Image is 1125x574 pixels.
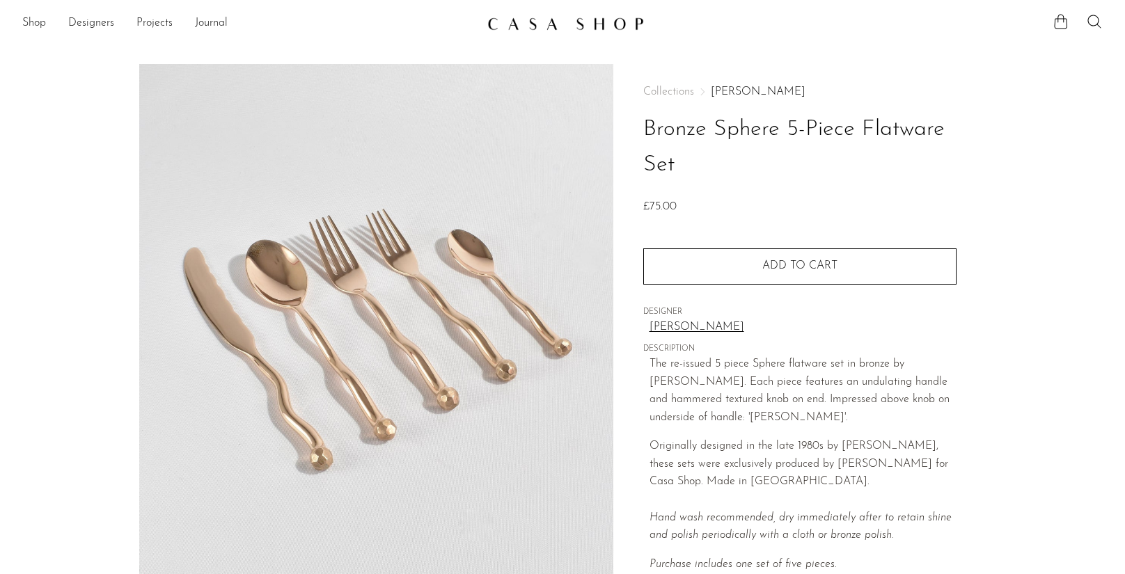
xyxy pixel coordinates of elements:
[650,440,948,487] span: Originally designed in the late 1980s by [PERSON_NAME], these sets were exclusively produced by [...
[650,559,837,570] i: Purchase includes one set of five pieces.
[650,319,957,337] a: [PERSON_NAME]
[22,12,476,35] ul: NEW HEADER MENU
[643,343,957,356] span: DESCRIPTION
[643,306,957,319] span: DESIGNER
[195,15,228,33] a: Journal
[650,512,952,541] em: Hand wash recommended, dry immediately after to retain shine and polish periodically with a cloth...
[643,112,957,183] h1: Bronze Sphere 5-Piece Flatware Set
[643,86,694,97] span: Collections
[643,201,677,212] span: £75.00
[643,86,957,97] nav: Breadcrumbs
[22,12,476,35] nav: Desktop navigation
[68,15,114,33] a: Designers
[643,248,957,285] button: Add to cart
[136,15,173,33] a: Projects
[650,356,957,426] p: The re-issued 5 piece Sphere flatware set in bronze by [PERSON_NAME]. Each piece features an undu...
[762,260,837,271] span: Add to cart
[711,86,805,97] a: [PERSON_NAME]
[22,15,46,33] a: Shop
